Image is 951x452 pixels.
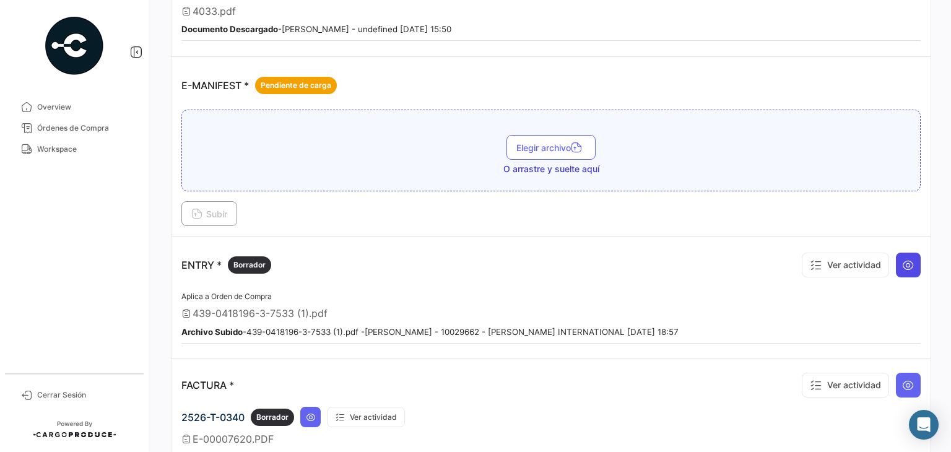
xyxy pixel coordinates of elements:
[191,209,227,219] span: Subir
[327,407,405,427] button: Ver actividad
[43,15,105,77] img: powered-by.png
[181,201,237,226] button: Subir
[181,77,337,94] p: E-MANIFEST *
[233,259,266,271] span: Borrador
[909,410,939,440] div: Abrir Intercom Messenger
[37,102,134,113] span: Overview
[181,411,245,424] span: 2526-T-0340
[181,327,679,337] small: - 439-0418196-3-7533 (1).pdf - [PERSON_NAME] - 10029662 - [PERSON_NAME] INTERNATIONAL [DATE] 18:57
[10,139,139,160] a: Workspace
[181,256,271,274] p: ENTRY *
[181,24,451,34] small: - [PERSON_NAME] - undefined [DATE] 15:50
[181,379,234,391] p: FACTURA *
[181,24,278,34] b: Documento Descargado
[256,412,289,423] span: Borrador
[261,80,331,91] span: Pendiente de carga
[37,389,134,401] span: Cerrar Sesión
[516,142,586,153] span: Elegir archivo
[193,5,236,17] span: 4033.pdf
[193,433,274,445] span: E-00007620.PDF
[802,373,889,398] button: Ver actividad
[10,118,139,139] a: Órdenes de Compra
[37,144,134,155] span: Workspace
[193,307,328,319] span: 439-0418196-3-7533 (1).pdf
[37,123,134,134] span: Órdenes de Compra
[181,327,243,337] b: Archivo Subido
[181,292,272,301] span: Aplica a Orden de Compra
[503,163,599,175] span: O arrastre y suelte aquí
[802,253,889,277] button: Ver actividad
[506,135,596,160] button: Elegir archivo
[10,97,139,118] a: Overview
